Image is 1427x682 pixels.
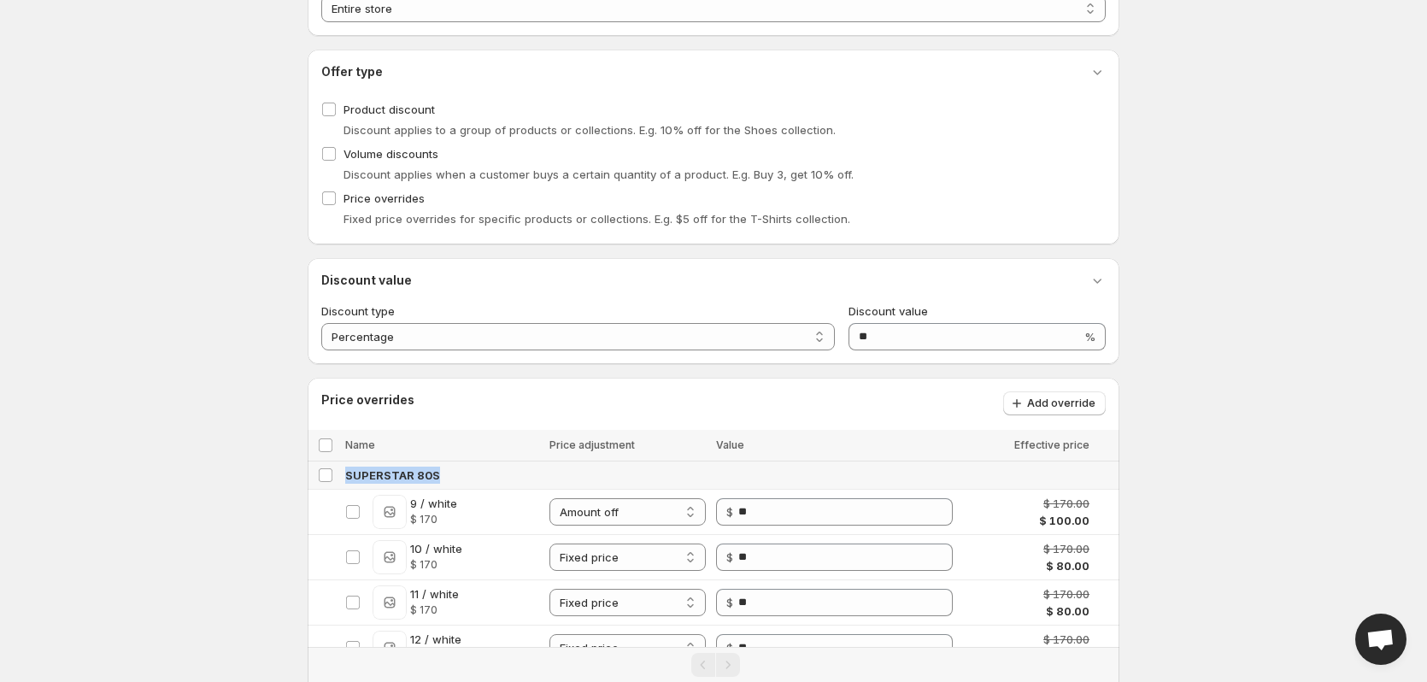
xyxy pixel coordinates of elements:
[1355,614,1406,665] a: Open chat
[1043,540,1089,557] span: $ 170.00
[726,550,733,564] span: $
[344,191,425,205] span: Price overrides
[344,147,438,161] span: Volume discounts
[410,540,462,557] span: 10 / white
[308,647,1119,682] nav: Pagination
[344,168,854,181] span: Discount applies when a customer buys a certain quantity of a product. E.g. Buy 3, get 10% off.
[410,513,457,526] span: $ 170
[726,505,733,519] span: $
[344,103,435,116] span: Product discount
[1046,557,1089,574] span: $ 80.00
[410,631,461,648] span: 12 / white
[345,467,440,484] span: SUPERSTAR 80S
[1043,631,1089,648] span: $ 170.00
[321,272,412,289] h3: Discount value
[321,63,383,80] h3: Offer type
[321,391,414,409] h3: Price overrides
[344,212,850,226] span: Fixed price overrides for specific products or collections. E.g. $5 off for the T-Shirts collection.
[410,603,459,617] span: $ 170
[549,438,635,451] span: Price adjustment
[1039,512,1089,529] span: $ 100.00
[1003,391,1106,415] button: Add override
[849,304,928,318] span: Discount value
[726,641,733,655] span: $
[1043,495,1089,512] span: $ 170.00
[410,495,457,512] span: 9 / white
[1014,438,1089,451] span: Effective price
[410,585,459,603] span: 11 / white
[321,304,395,318] span: Discount type
[716,438,744,451] span: Value
[1043,585,1089,603] span: $ 170.00
[726,596,733,609] span: $
[345,438,375,451] span: Name
[344,123,836,137] span: Discount applies to a group of products or collections. E.g. 10% off for the Shoes collection.
[1084,330,1095,344] span: %
[1027,397,1095,410] span: Add override
[410,558,462,572] span: $ 170
[1046,603,1089,620] span: $ 80.00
